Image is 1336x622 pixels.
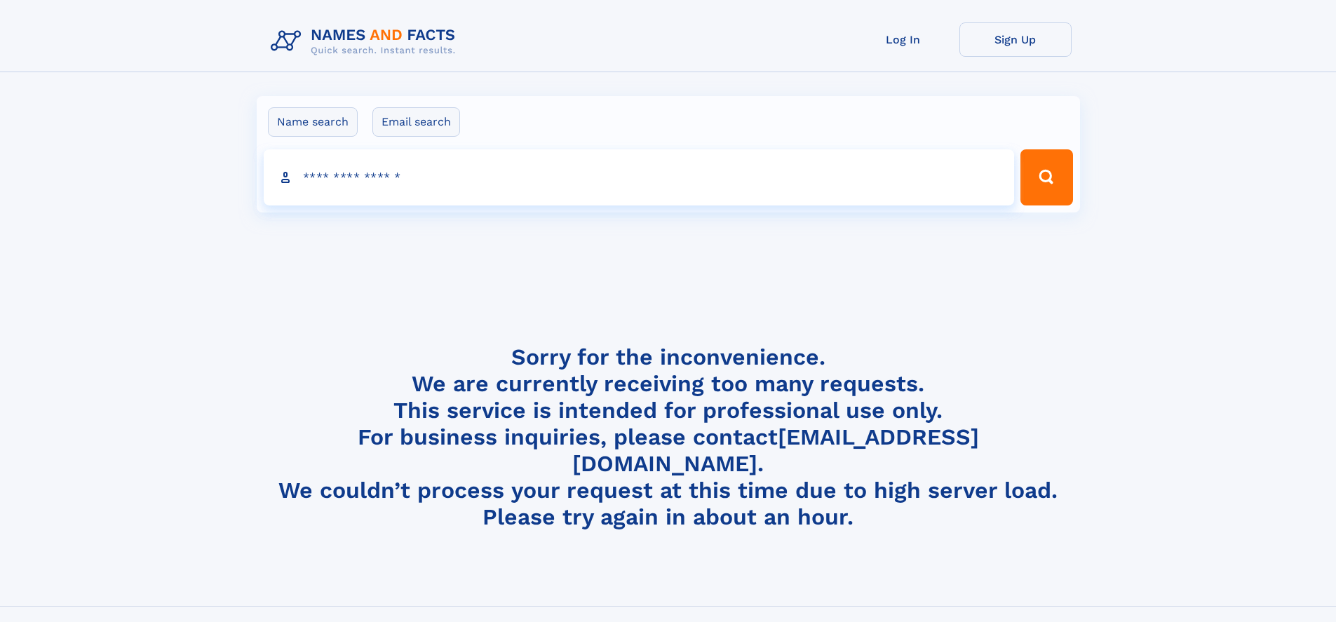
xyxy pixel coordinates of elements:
[372,107,460,137] label: Email search
[1020,149,1072,205] button: Search Button
[265,344,1072,531] h4: Sorry for the inconvenience. We are currently receiving too many requests. This service is intend...
[265,22,467,60] img: Logo Names and Facts
[847,22,959,57] a: Log In
[572,424,979,477] a: [EMAIL_ADDRESS][DOMAIN_NAME]
[959,22,1072,57] a: Sign Up
[268,107,358,137] label: Name search
[264,149,1015,205] input: search input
